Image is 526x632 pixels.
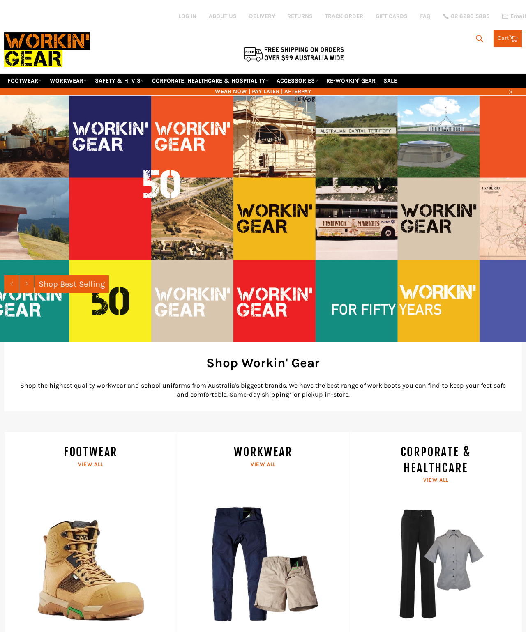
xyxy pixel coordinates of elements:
a: DELIVERY [249,12,275,20]
a: TRACK ORDER [325,12,363,20]
a: RETURNS [287,12,313,20]
a: Cart [494,30,522,47]
h2: Shop Workin' Gear [16,354,510,372]
a: RE-WORKIN' GEAR [323,74,379,88]
a: FOOTWEAR [4,74,45,88]
a: WORKWEAR [46,74,90,88]
a: ACCESSORIES [273,74,322,88]
a: SALE [380,74,400,88]
span: 02 6280 5885 [451,14,489,19]
span: Email [510,14,526,19]
a: FAQ [420,12,431,20]
p: Shop the highest quality workwear and school uniforms from Australia's biggest brands. We have th... [16,381,510,399]
a: Log in [178,13,196,20]
a: SAFETY & HI VIS [92,74,148,88]
a: CORPORATE, HEALTHCARE & HOSPITALITY [149,74,272,88]
a: ABOUT US [209,12,237,20]
a: 02 6280 5885 [443,14,489,19]
img: Flat $9.95 shipping Australia wide [242,45,345,62]
img: Workin Gear leaders in Workwear, Safety Boots, PPE, Uniforms. Australia's No.1 in Workwear [4,27,90,73]
a: GIFT CARDS [376,12,408,20]
span: WEAR NOW | PAY LATER | AFTERPAY [4,87,522,95]
a: Shop Best Selling [35,275,109,293]
a: Email [502,13,526,20]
